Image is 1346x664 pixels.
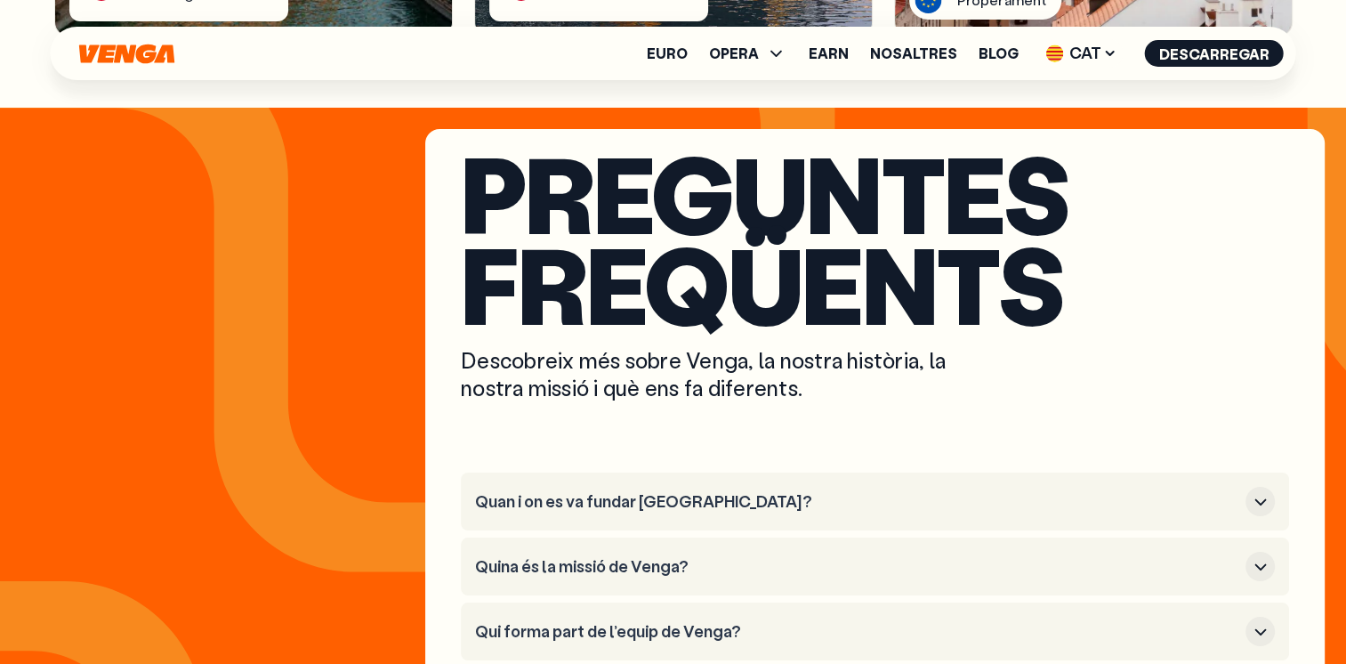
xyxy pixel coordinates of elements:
[475,622,1238,642] h3: Qui forma part de l’equip de Venga?
[709,43,787,64] span: OPERA
[461,147,1289,328] h2: Preguntes freqüents
[475,487,1275,516] button: Quan i on es va fundar [GEOGRAPHIC_DATA]?
[979,46,1019,61] a: Blog
[461,346,1003,401] p: Descobreix més sobre Venga, la nostra història, la nostra missió i què ens fa diferents.
[475,492,1238,512] h3: Quan i on es va fundar [GEOGRAPHIC_DATA]?
[809,46,849,61] a: Earn
[475,617,1275,646] button: Qui forma part de l’equip de Venga?
[1046,45,1064,62] img: flag-cat
[647,46,688,61] a: Euro
[77,44,177,64] svg: Inici
[870,46,957,61] a: Nosaltres
[475,552,1275,581] button: Quina és la missió de Venga?
[475,557,1238,577] h3: Quina és la missió de Venga?
[1145,40,1284,67] button: Descarregar
[709,46,759,61] span: OPERA
[1040,39,1124,68] span: CAT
